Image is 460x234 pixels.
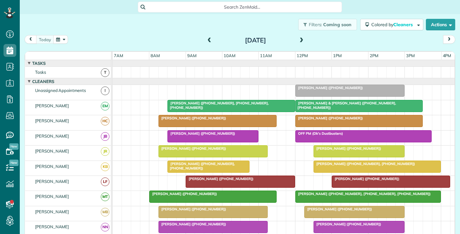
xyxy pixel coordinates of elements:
[34,70,47,75] span: Tasks
[186,53,198,58] span: 9am
[34,194,70,199] span: [PERSON_NAME]
[34,164,70,169] span: [PERSON_NAME]
[101,162,109,171] span: KB
[34,209,70,214] span: [PERSON_NAME]
[167,101,269,110] span: [PERSON_NAME] ([PHONE_NUMBER], [PHONE_NUMBER], [PHONE_NUMBER])
[295,116,363,120] span: [PERSON_NAME] ([PHONE_NUMBER])
[185,177,254,181] span: [PERSON_NAME] ([PHONE_NUMBER])
[101,177,109,186] span: LF
[368,53,380,58] span: 2pm
[393,22,414,27] span: Cleaners
[222,53,237,58] span: 10am
[34,88,87,93] span: Unassigned Appointments
[295,53,309,58] span: 12pm
[34,148,70,154] span: [PERSON_NAME]
[295,101,396,110] span: [PERSON_NAME] & [PERSON_NAME] ([PHONE_NUMBER], [PHONE_NUMBER])
[34,224,70,229] span: [PERSON_NAME]
[158,116,226,120] span: [PERSON_NAME] ([PHONE_NUMBER])
[34,179,70,184] span: [PERSON_NAME]
[158,146,226,151] span: [PERSON_NAME] ([PHONE_NUMBER])
[332,53,343,58] span: 1pm
[158,207,226,211] span: [PERSON_NAME] ([PHONE_NUMBER])
[34,118,70,123] span: [PERSON_NAME]
[323,22,352,27] span: Coming soon
[167,131,235,136] span: [PERSON_NAME] ([PHONE_NUMBER])
[25,35,37,44] button: prev
[295,86,363,90] span: [PERSON_NAME] ([PHONE_NUMBER])
[101,132,109,141] span: JB
[31,79,56,84] span: Cleaners
[313,146,382,151] span: [PERSON_NAME] ([PHONE_NUMBER])
[331,177,400,181] span: [PERSON_NAME] ([PHONE_NUMBER])
[295,192,431,196] span: [PERSON_NAME] ([PHONE_NUMBER], [PHONE_NUMBER], [PHONE_NUMBER])
[101,192,109,201] span: MT
[101,117,109,125] span: HC
[101,208,109,216] span: MB
[158,222,226,226] span: [PERSON_NAME] ([PHONE_NUMBER])
[101,223,109,231] span: NN
[405,53,416,58] span: 3pm
[9,160,19,166] span: New
[259,53,273,58] span: 11am
[360,19,423,30] button: Colored byCleaners
[295,131,344,136] span: OFF PM (Dk's Dustbusters)
[167,162,235,170] span: [PERSON_NAME] ([PHONE_NUMBER], [PHONE_NUMBER])
[36,35,54,44] button: today
[313,222,382,226] span: [PERSON_NAME] ([PHONE_NUMBER])
[113,53,124,58] span: 7am
[443,35,455,44] button: next
[34,103,70,108] span: [PERSON_NAME]
[426,19,455,30] button: Actions
[309,22,322,27] span: Filters:
[149,53,161,58] span: 8am
[34,133,70,139] span: [PERSON_NAME]
[101,68,109,77] span: T
[304,207,372,211] span: [PERSON_NAME] ([PHONE_NUMBER])
[31,61,47,66] span: Tasks
[9,143,19,150] span: New
[101,102,109,110] span: EM
[149,192,217,196] span: [PERSON_NAME] ([PHONE_NUMBER])
[101,147,109,156] span: JR
[371,22,415,27] span: Colored by
[101,87,109,95] span: !
[216,37,295,44] h2: [DATE]
[441,53,453,58] span: 4pm
[313,162,415,166] span: [PERSON_NAME] ([PHONE_NUMBER], [PHONE_NUMBER])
